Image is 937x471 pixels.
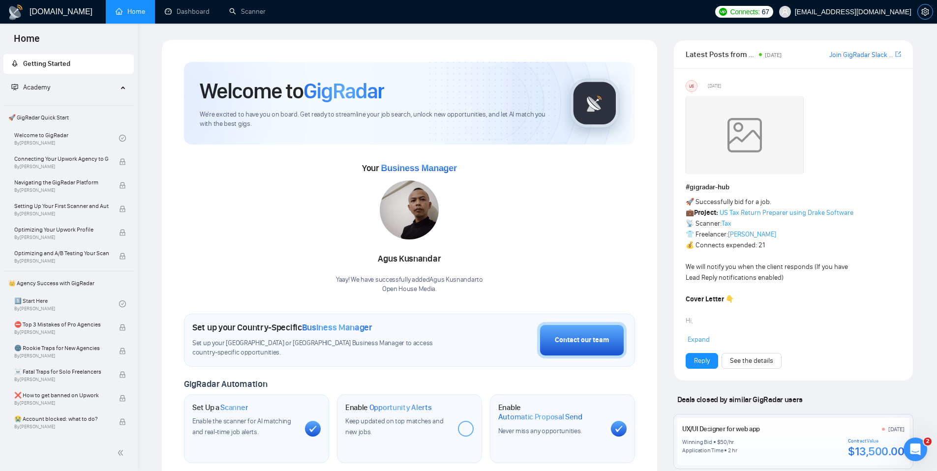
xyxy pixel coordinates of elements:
[192,339,453,357] span: Set up your [GEOGRAPHIC_DATA] or [GEOGRAPHIC_DATA] Business Manager to access country-specific op...
[682,446,723,454] div: Application Time
[14,367,109,377] span: ☠️ Fatal Traps for Solo Freelancers
[11,83,50,91] span: Academy
[117,448,127,458] span: double-left
[11,60,18,67] span: rocket
[686,353,718,369] button: Reply
[302,322,372,333] span: Business Manager
[686,96,804,175] img: weqQh+iSagEgQAAAABJRU5ErkJggg==
[829,50,893,60] a: Join GigRadar Slack Community
[192,403,248,412] h1: Set Up a
[14,258,109,264] span: By [PERSON_NAME]
[14,424,109,430] span: By [PERSON_NAME]
[14,353,109,359] span: By [PERSON_NAME]
[686,182,901,193] h1: # gigradar-hub
[119,395,126,402] span: lock
[14,154,109,164] span: Connecting Your Upwork Agency to GigRadar
[918,8,933,16] span: setting
[200,110,554,129] span: We're excited to have you on board. Get ready to streamline your job search, unlock new opportuni...
[888,425,905,433] div: [DATE]
[119,182,126,189] span: lock
[555,335,609,346] div: Contact our team
[722,219,731,228] a: Tax
[686,81,697,91] div: US
[720,208,853,217] a: US Tax Return Preparer using Drake Software
[537,322,627,358] button: Contact our team
[116,7,145,16] a: homeHome
[694,355,710,366] a: Reply
[119,206,126,212] span: lock
[14,225,109,235] span: Optimizing Your Upwork Profile
[730,355,773,366] a: See the details
[4,273,133,293] span: 👑 Agency Success with GigRadar
[192,417,291,436] span: Enable the scanner for AI matching and real-time job alerts.
[686,48,756,60] span: Latest Posts from the GigRadar Community
[730,6,759,17] span: Connects:
[192,322,372,333] h1: Set up your Country-Specific
[14,414,109,424] span: 😭 Account blocked: what to do?
[14,127,119,149] a: Welcome to GigRadarBy[PERSON_NAME]
[336,251,483,267] div: Agus Kusnandar
[673,391,807,408] span: Deals closed by similar GigRadar users
[717,438,721,446] div: $
[14,400,109,406] span: By [PERSON_NAME]
[8,4,24,20] img: logo
[14,201,109,211] span: Setting Up Your First Scanner and Auto-Bidder
[682,425,759,433] a: UX/UI Designer for web app
[14,235,109,240] span: By [PERSON_NAME]
[345,403,432,412] h1: Enable
[336,275,483,294] div: Yaay! We have successfully added Agus Kusnandar to
[200,78,384,104] h1: Welcome to
[895,50,901,58] span: export
[14,248,109,258] span: Optimizing and A/B Testing Your Scanner for Better Results
[119,324,126,331] span: lock
[14,177,109,187] span: Navigating the GigRadar Platform
[14,329,109,335] span: By [PERSON_NAME]
[165,7,210,16] a: dashboardDashboard
[119,348,126,354] span: lock
[848,438,904,444] div: Contract Value
[688,335,710,344] span: Expand
[722,353,782,369] button: See the details
[362,163,457,174] span: Your
[184,379,267,389] span: GigRadar Automation
[220,403,248,412] span: Scanner
[728,230,776,238] a: [PERSON_NAME]
[14,211,109,217] span: By [PERSON_NAME]
[119,158,126,165] span: lock
[6,31,48,52] span: Home
[708,82,721,90] span: [DATE]
[336,285,483,294] p: Open House Media .
[720,438,727,446] div: 50
[14,164,109,170] span: By [PERSON_NAME]
[119,229,126,236] span: lock
[3,54,134,74] li: Getting Started
[904,438,927,461] iframe: Intercom live chat
[380,180,439,239] img: 1700137308248-IMG-20231102-WA0008.jpg
[694,208,718,217] strong: Project:
[14,390,109,400] span: ❌ How to get banned on Upwork
[14,377,109,383] span: By [PERSON_NAME]
[686,295,734,303] strong: Cover Letter 👇
[917,4,933,20] button: setting
[498,412,582,422] span: Automatic Proposal Send
[229,7,266,16] a: searchScanner
[14,320,109,329] span: ⛔ Top 3 Mistakes of Pro Agencies
[14,187,109,193] span: By [PERSON_NAME]
[119,371,126,378] span: lock
[727,438,734,446] div: /hr
[917,8,933,16] a: setting
[498,427,582,435] span: Never miss any opportunities.
[119,418,126,425] span: lock
[369,403,432,412] span: Opportunity Alerts
[924,438,932,445] span: 2
[782,8,788,15] span: user
[848,444,904,459] div: $13,500.00
[498,403,603,422] h1: Enable
[14,343,109,353] span: 🌚 Rookie Traps for New Agencies
[381,163,456,173] span: Business Manager
[728,446,737,454] div: 2 hr
[570,79,619,128] img: gigradar-logo.png
[765,52,782,59] span: [DATE]
[119,135,126,142] span: check-circle
[762,6,769,17] span: 67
